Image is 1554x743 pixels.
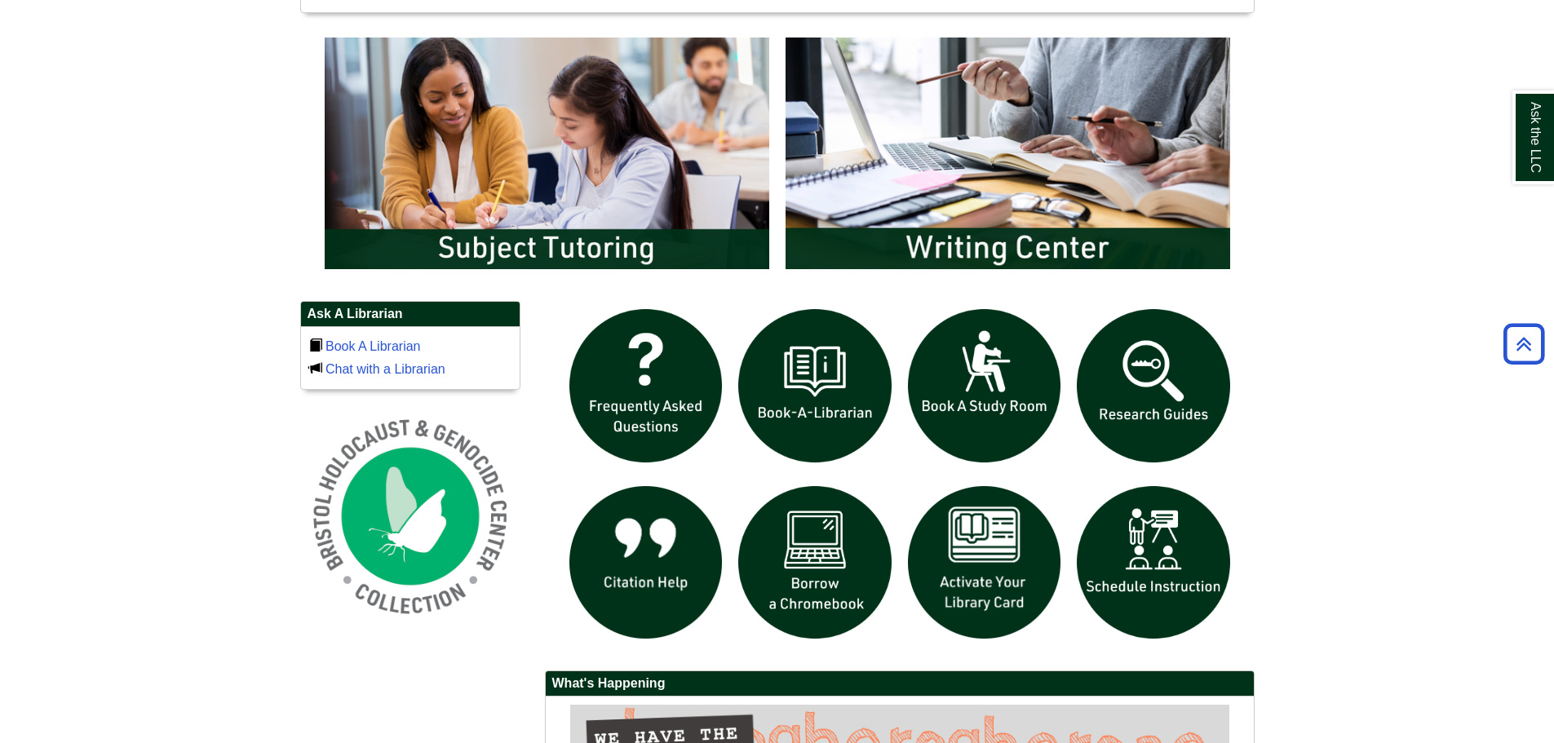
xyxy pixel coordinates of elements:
[1069,301,1238,471] img: Research Guides icon links to research guides web page
[546,671,1254,697] h2: What's Happening
[730,301,900,471] img: Book a Librarian icon links to book a librarian web page
[317,29,777,277] img: Subject Tutoring Information
[561,301,1238,654] div: slideshow
[300,406,520,626] img: Holocaust and Genocide Collection
[317,29,1238,285] div: slideshow
[1498,333,1550,355] a: Back to Top
[777,29,1238,277] img: Writing Center Information
[561,478,731,648] img: citation help icon links to citation help guide page
[301,302,520,327] h2: Ask A Librarian
[900,301,1069,471] img: book a study room icon links to book a study room web page
[561,301,731,471] img: frequently asked questions
[1069,478,1238,648] img: For faculty. Schedule Library Instruction icon links to form.
[325,362,445,376] a: Chat with a Librarian
[900,478,1069,648] img: activate Library Card icon links to form to activate student ID into library card
[325,339,421,353] a: Book A Librarian
[730,478,900,648] img: Borrow a chromebook icon links to the borrow a chromebook web page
